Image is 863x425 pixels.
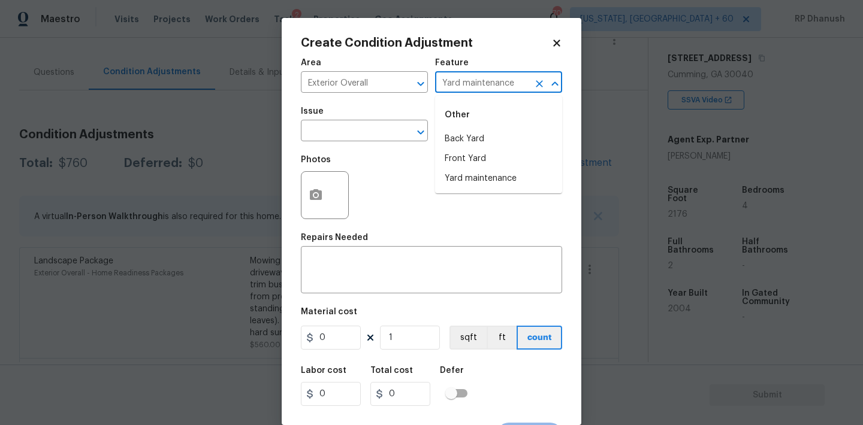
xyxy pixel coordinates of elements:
h5: Photos [301,156,331,164]
h5: Defer [440,366,464,375]
h5: Repairs Needed [301,233,368,242]
button: sqft [449,326,487,350]
h5: Issue [301,107,324,116]
div: Other [435,101,562,129]
h5: Total cost [370,366,413,375]
h5: Area [301,59,321,67]
button: Close [547,75,563,92]
h5: Feature [435,59,469,67]
h5: Labor cost [301,366,346,375]
button: Clear [531,75,548,92]
button: ft [487,326,517,350]
li: Yard maintenance [435,169,562,189]
button: count [517,326,562,350]
h5: Material cost [301,308,357,316]
button: Open [412,124,429,141]
li: Back Yard [435,129,562,149]
button: Open [412,75,429,92]
li: Front Yard [435,149,562,169]
h2: Create Condition Adjustment [301,37,551,49]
